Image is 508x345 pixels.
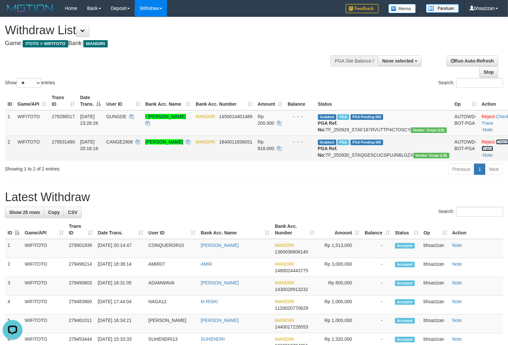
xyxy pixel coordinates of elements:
span: Copy 1440017226553 to clipboard [275,324,308,330]
td: CONQUEROR10 [146,239,198,258]
a: Previous [448,164,474,175]
th: Balance: activate to sort column ascending [362,220,392,239]
td: WIFITOTO [22,314,66,333]
a: 1 [474,164,485,175]
td: Rp 2,000,000 [317,296,362,314]
a: Note [452,261,462,267]
a: Run Auto-Refresh [446,55,498,66]
th: Amount: activate to sort column ascending [317,220,362,239]
span: Vendor URL: https://dashboard.q2checkout.com/secure [413,153,449,158]
th: ID [5,92,15,110]
span: Marked by bhsazizan [337,140,349,145]
td: [DATE] 16:34:21 [95,314,146,333]
td: 279483900 [66,296,95,314]
span: MANDIRI [275,243,294,248]
a: Reject [482,139,495,145]
label: Search: [438,78,503,88]
td: - [362,296,392,314]
th: User ID: activate to sort column ascending [146,220,198,239]
span: Accepted [395,337,415,342]
td: 3 [5,277,22,296]
span: MANDIRI [196,139,215,145]
td: - [362,314,392,333]
td: WIFITOTO [15,110,49,136]
div: PGA Site Balance / [330,55,378,66]
span: [DATE] 23:26:26 [80,114,98,126]
a: [PERSON_NAME] [145,139,183,145]
th: Bank Acc. Number: activate to sort column ascending [272,220,317,239]
div: - - - [288,139,313,145]
a: Note [483,127,493,132]
span: 279531490 [52,139,75,145]
td: 5 [5,314,22,333]
th: Status [315,92,452,110]
a: CSV [64,207,82,218]
input: Search: [456,207,503,217]
span: PGA Pending [351,114,383,120]
td: 1 [5,110,15,136]
button: None selected [378,55,422,66]
a: Note [452,243,462,248]
span: Rp 200.000 [258,114,274,126]
span: MANDIRI [275,299,294,304]
td: AMIR07 [146,258,198,277]
td: 279461011 [66,314,95,333]
th: ID: activate to sort column descending [5,220,22,239]
span: [DATE] 20:16:16 [80,139,98,151]
td: - [362,258,392,277]
a: AMIR [201,261,212,267]
span: PGA Pending [351,140,383,145]
th: Date Trans.: activate to sort column ascending [95,220,146,239]
td: 279501939 [66,239,95,258]
td: [DATE] 18:31:05 [95,277,146,296]
a: Reject [482,114,495,119]
td: bhsazizan [421,296,450,314]
td: AUTOWD-BOT-PGA [452,136,479,161]
th: User ID: activate to sort column ascending [103,92,143,110]
a: I [PERSON_NAME] [145,114,186,119]
td: WIFITOTO [22,239,66,258]
a: Copy [44,207,64,218]
th: Amount: activate to sort column ascending [255,92,285,110]
a: Note [452,299,462,304]
td: 279496214 [66,258,95,277]
span: Copy 1840011836051 to clipboard [219,139,252,145]
img: Feedback.jpg [346,4,379,13]
th: Op: activate to sort column ascending [421,220,450,239]
a: Next [485,164,503,175]
td: TF_250929_STAF187RVUTTP4C7OSCY [315,110,452,136]
span: MANDIRI [275,261,294,267]
td: bhsazizan [421,239,450,258]
span: Copy 1430028913232 to clipboard [275,287,308,292]
td: bhsazizan [421,277,450,296]
b: PGA Ref. No: [318,120,338,132]
b: PGA Ref. No: [318,146,338,158]
a: SUHENDRI [201,336,225,342]
td: Rp 3,000,000 [317,258,362,277]
a: Note [452,336,462,342]
td: WIFITOTO [22,258,66,277]
span: Accepted [395,318,415,324]
span: Accepted [395,299,415,305]
td: [PERSON_NAME] [146,314,198,333]
span: CANGE2906 [106,139,133,145]
span: Show 25 rows [9,210,40,215]
span: MANDIRI [275,280,294,285]
span: Accepted [395,262,415,267]
th: Game/API: activate to sort column ascending [15,92,49,110]
td: 2 [5,258,22,277]
span: Rp 918.000 [258,139,274,151]
a: Stop [479,66,498,78]
div: - - - [288,113,313,120]
span: Accepted [395,243,415,249]
div: Showing 1 to 2 of 2 entries [5,163,207,172]
a: [PERSON_NAME] [201,318,239,323]
th: Date Trans.: activate to sort column descending [77,92,103,110]
th: Game/API: activate to sort column ascending [22,220,66,239]
span: Vendor URL: https://dashboard.q2checkout.com/secure [411,127,447,133]
span: Copy [48,210,60,215]
td: - [362,277,392,296]
a: Show 25 rows [5,207,44,218]
label: Show entries [5,78,55,88]
img: Button%20Memo.svg [388,4,416,13]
